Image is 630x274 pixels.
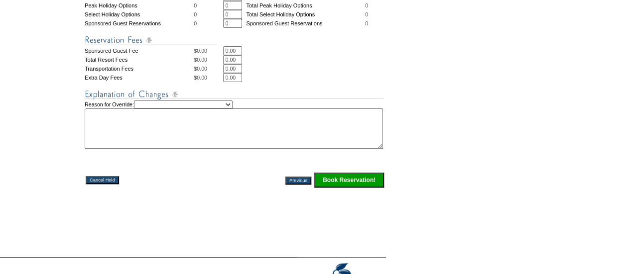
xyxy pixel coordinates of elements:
td: Peak Holiday Options [85,1,194,10]
span: 0.00 [197,66,207,72]
td: $ [194,55,223,64]
td: $ [194,64,223,73]
td: Total Resort Fees [85,55,194,64]
span: 0.00 [197,75,207,81]
td: Reason for Override: [85,100,385,149]
td: $ [194,73,223,82]
td: Extra Day Fees [85,73,194,82]
span: 0.00 [197,48,207,54]
img: Reservation Fees [85,34,217,46]
span: 0 [365,2,368,8]
span: 0 [194,20,197,26]
td: Sponsored Guest Fee [85,46,194,55]
span: 0.00 [197,57,207,63]
td: Sponsored Guest Reservations [246,19,365,28]
input: Previous [285,177,311,184]
td: Sponsored Guest Reservations [85,19,194,28]
input: Cancel Hold [86,176,119,184]
td: $ [194,46,223,55]
td: Total Select Holiday Options [246,10,365,19]
span: 0 [194,11,197,17]
span: 0 [365,11,368,17]
input: Click this button to finalize your reservation. [314,173,384,187]
img: Explanation of Changes [85,88,383,100]
span: 0 [365,20,368,26]
td: Transportation Fees [85,64,194,73]
span: 0 [194,2,197,8]
td: Total Peak Holiday Options [246,1,365,10]
td: Select Holiday Options [85,10,194,19]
